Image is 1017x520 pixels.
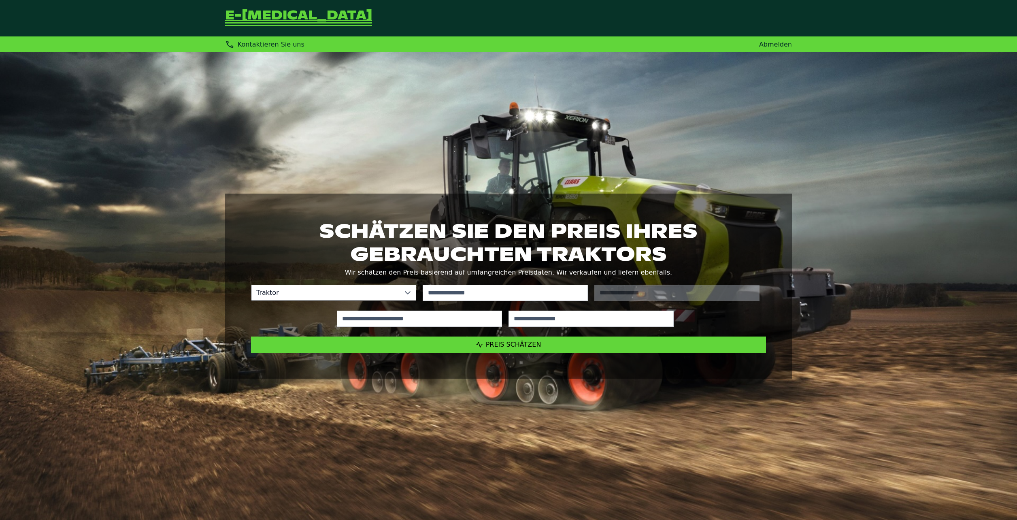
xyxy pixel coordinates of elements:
h1: Schätzen Sie den Preis Ihres gebrauchten Traktors [251,220,766,265]
a: Abmelden [759,40,792,48]
p: Wir schätzen den Preis basierend auf umfangreichen Preisdaten. Wir verkaufen und liefern ebenfalls. [251,267,766,278]
a: Zurück zur Startseite [225,10,372,27]
button: Preis schätzen [251,337,766,353]
div: Kontaktieren Sie uns [225,40,304,49]
span: Preis schätzen [486,341,541,348]
span: Traktor [251,285,400,300]
span: Kontaktieren Sie uns [238,40,304,48]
